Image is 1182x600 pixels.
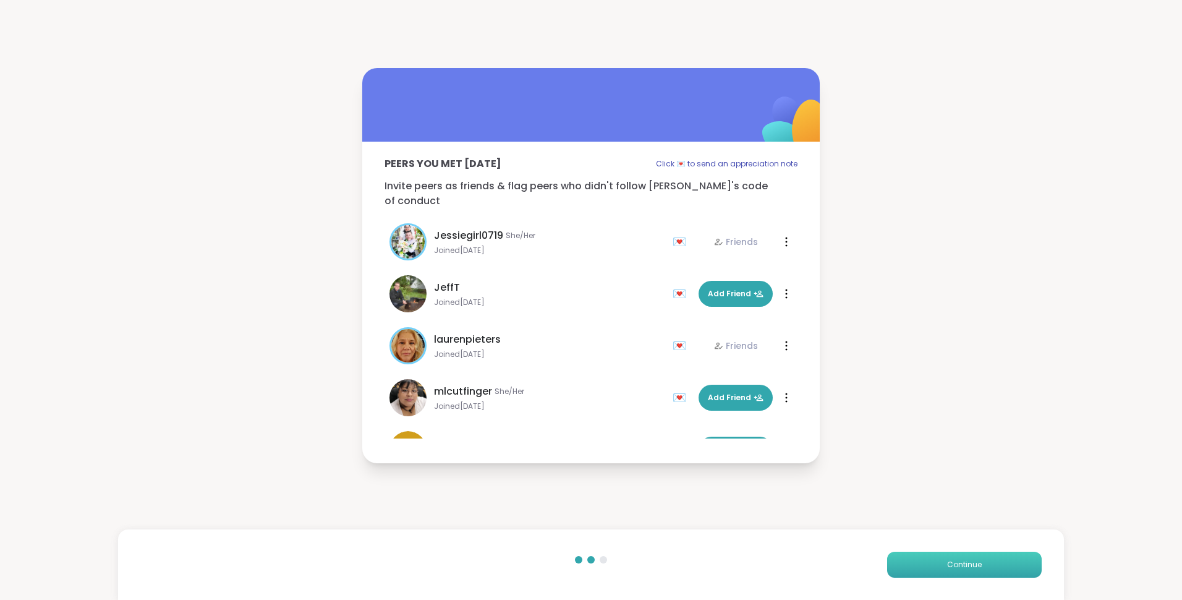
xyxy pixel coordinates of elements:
[947,559,982,570] span: Continue
[887,552,1042,578] button: Continue
[673,284,691,304] div: 💌
[391,225,425,259] img: Jessiegirl0719
[713,236,758,248] div: Friends
[495,387,524,396] span: She/Her
[385,179,797,208] p: Invite peers as friends & flag peers who didn't follow [PERSON_NAME]'s code of conduct
[699,281,773,307] button: Add Friend
[434,436,456,451] span: Taie
[713,340,758,352] div: Friends
[699,437,773,463] button: Add Friend
[733,64,856,187] img: ShareWell Logomark
[434,349,665,359] span: Joined [DATE]
[673,336,691,356] div: 💌
[389,379,427,416] img: mlcutfinger
[434,401,665,411] span: Joined [DATE]
[389,275,427,312] img: JeffT
[385,156,501,171] p: Peers you met [DATE]
[699,385,773,411] button: Add Friend
[708,288,763,299] span: Add Friend
[434,228,503,243] span: Jessiegirl0719
[673,388,691,408] div: 💌
[506,231,535,241] span: She/Her
[434,332,501,347] span: laurenpieters
[673,232,691,252] div: 💌
[434,280,460,295] span: JeffT
[434,384,492,399] span: mlcutfinger
[434,246,665,255] span: Joined [DATE]
[434,298,665,307] span: Joined [DATE]
[656,156,797,171] p: Click 💌 to send an appreciation note
[708,392,763,403] span: Add Friend
[404,437,413,463] span: T
[391,329,425,362] img: laurenpieters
